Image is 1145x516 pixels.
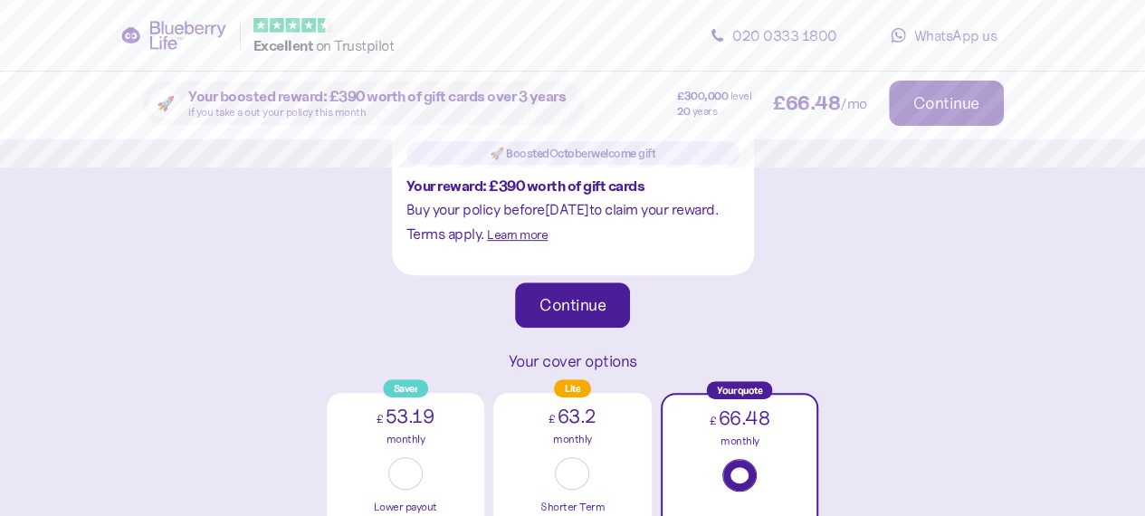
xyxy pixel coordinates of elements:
div: Lower payout [327,499,485,516]
span: 🚀 Boosted October welcome gift [490,142,655,164]
div: Continue [539,297,606,313]
span: 20 [677,106,690,117]
button: Learn more [487,225,548,245]
div: Your cover options [509,349,637,374]
span: £ [377,412,384,425]
span: if you take a out your policy this month [188,105,366,119]
div: monthly [663,433,817,450]
div: monthly [327,431,485,448]
span: Your quote [717,382,762,398]
span: Buy your policy before [DATE] to claim your reward. Terms apply. [406,200,719,243]
span: years [692,106,718,117]
span: Your boosted reward: £390 worth of gift cards over 3 years [188,89,566,103]
span: £ [710,414,717,427]
span: £ 66.48 [773,94,840,113]
span: Learn more [487,226,548,243]
button: Continue [515,282,630,328]
span: 🚀 [157,96,175,110]
a: 020 0333 1800 [692,17,855,53]
span: on Trustpilot [316,36,395,54]
span: £ 300,000 [677,91,728,101]
span: level [730,91,752,101]
button: Continue [889,81,1004,126]
span: Excellent ️ [253,36,316,54]
a: WhatsApp us [863,17,1026,53]
span: £ [549,412,556,425]
div: Continue [913,95,979,111]
div: monthly [493,431,652,448]
span: 020 0333 1800 [732,26,837,44]
span: /mo [840,96,867,110]
div: 63.2 [493,402,652,432]
span: Lite [565,380,580,397]
div: 53.19 [327,402,485,432]
div: 66.48 [663,404,817,434]
span: WhatsApp us [913,26,997,44]
div: Shorter Term [493,499,652,516]
div: Your reward: £390 worth of gift cards [406,177,739,194]
span: Saver [394,380,418,397]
